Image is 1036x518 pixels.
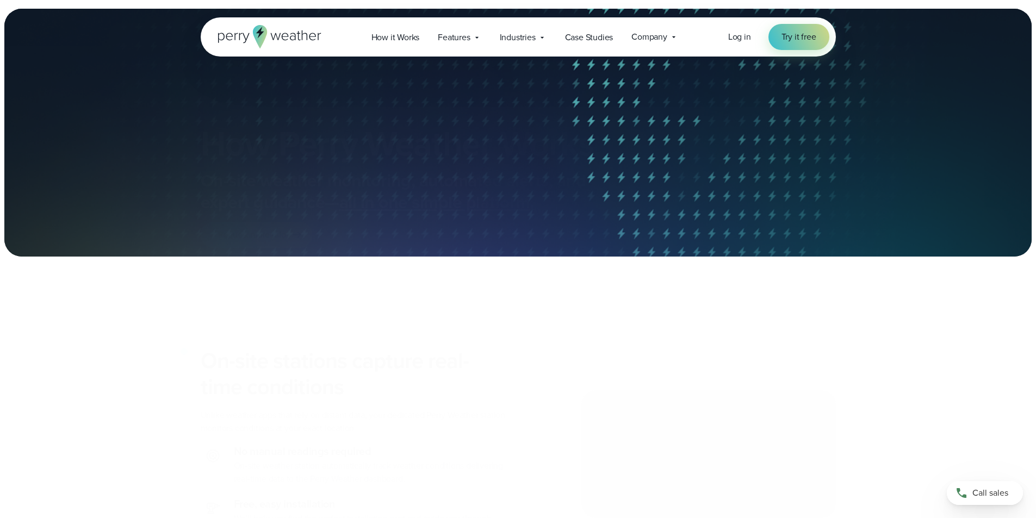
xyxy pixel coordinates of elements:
span: Case Studies [565,31,613,44]
a: How it Works [362,26,429,48]
a: Call sales [947,481,1023,505]
a: Case Studies [556,26,623,48]
span: How it Works [371,31,420,44]
span: Company [631,30,667,43]
span: Call sales [972,486,1008,500]
a: Try it free [768,24,829,50]
span: Log in [728,30,751,43]
a: Log in [728,30,751,43]
span: Try it free [781,30,816,43]
span: Industries [500,31,536,44]
span: Features [438,31,470,44]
